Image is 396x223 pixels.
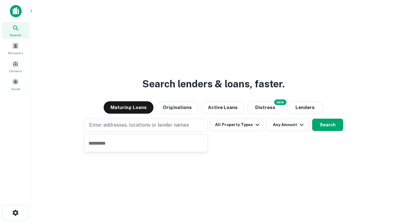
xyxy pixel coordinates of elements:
span: Borrowers [8,50,23,55]
a: Search [2,22,29,39]
a: Contacts [2,58,29,75]
span: Contacts [9,68,22,73]
iframe: Chat Widget [365,173,396,203]
button: Search distressed loans with lien and other non-mortgage details. [247,101,284,114]
span: Search [10,33,21,37]
div: NEW [274,99,286,105]
button: Originations [156,101,199,114]
button: All Property Types [210,119,264,131]
button: Active Loans [201,101,244,114]
button: Any Amount [266,119,310,131]
button: Enter addresses, locations or lender names [84,119,208,132]
img: capitalize-icon.png [10,5,22,17]
button: Lenders [286,101,324,114]
p: Enter addresses, locations or lender names [89,121,189,129]
button: Search [312,119,343,131]
span: Saved [11,86,20,91]
h3: Search lenders & loans, faster. [142,77,285,91]
a: Borrowers [2,40,29,57]
a: Saved [2,76,29,93]
button: Maturing Loans [104,101,153,114]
